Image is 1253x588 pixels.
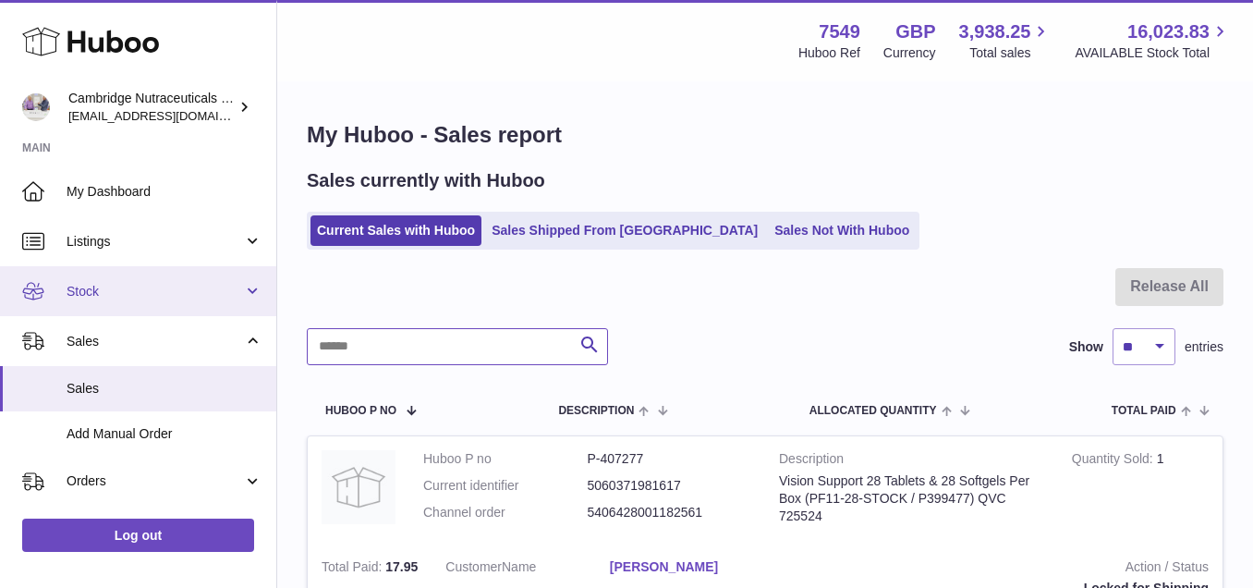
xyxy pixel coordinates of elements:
[588,450,752,468] dd: P-407277
[385,559,418,574] span: 17.95
[322,559,385,579] strong: Total Paid
[1185,338,1223,356] span: entries
[307,168,545,193] h2: Sales currently with Huboo
[67,233,243,251] span: Listings
[558,405,634,417] span: Description
[959,19,1052,62] a: 3,938.25 Total sales
[67,380,262,398] span: Sales
[768,215,916,246] a: Sales Not With Huboo
[325,405,396,417] span: Huboo P no
[67,183,262,201] span: My Dashboard
[798,44,860,62] div: Huboo Ref
[969,44,1052,62] span: Total sales
[68,90,235,125] div: Cambridge Nutraceuticals Ltd
[423,504,588,521] dt: Channel order
[1127,19,1210,44] span: 16,023.83
[779,450,1044,472] strong: Description
[22,519,254,552] a: Log out
[1075,19,1231,62] a: 16,023.83 AVAILABLE Stock Total
[485,215,764,246] a: Sales Shipped From [GEOGRAPHIC_DATA]
[1072,451,1157,471] strong: Quantity Sold
[1112,405,1176,417] span: Total paid
[809,405,937,417] span: ALLOCATED Quantity
[1069,338,1103,356] label: Show
[1075,44,1231,62] span: AVAILABLE Stock Total
[445,559,502,574] span: Customer
[895,19,935,44] strong: GBP
[610,558,774,576] a: [PERSON_NAME]
[423,477,588,495] dt: Current identifier
[883,44,936,62] div: Currency
[423,450,588,468] dt: Huboo P no
[959,19,1031,44] span: 3,938.25
[819,19,860,44] strong: 7549
[1058,436,1223,545] td: 1
[322,450,395,524] img: no-photo.jpg
[68,108,272,123] span: [EMAIL_ADDRESS][DOMAIN_NAME]
[588,477,752,495] dd: 5060371981617
[310,215,481,246] a: Current Sales with Huboo
[445,558,610,581] dt: Name
[67,425,262,443] span: Add Manual Order
[67,472,243,490] span: Orders
[67,283,243,300] span: Stock
[801,558,1209,581] strong: Action / Status
[588,504,752,521] dd: 5406428001182561
[779,472,1044,525] div: Vision Support 28 Tablets & 28 Softgels Per Box (PF11-28-STOCK / P399477) QVC 725524
[307,120,1223,150] h1: My Huboo - Sales report
[67,333,243,350] span: Sales
[22,93,50,121] img: qvc@camnutra.com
